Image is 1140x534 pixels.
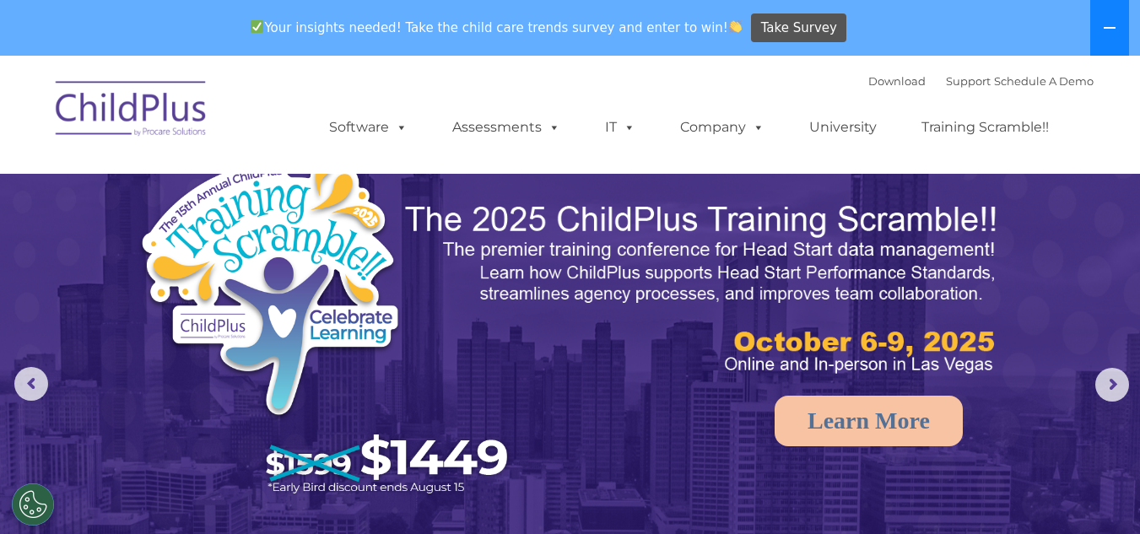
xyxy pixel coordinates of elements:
span: Your insights needed! Take the child care trends survey and enter to win! [244,11,749,44]
img: ✅ [251,20,263,33]
a: Learn More [775,396,963,446]
button: Cookies Settings [12,483,54,526]
img: 👏 [729,20,742,33]
span: Last name [235,111,286,124]
span: Phone number [235,181,306,193]
a: Training Scramble!! [905,111,1066,144]
a: University [792,111,894,144]
a: IT [588,111,652,144]
a: Assessments [435,111,577,144]
font: | [868,74,1094,88]
a: Company [663,111,781,144]
span: Take Survey [761,13,837,43]
a: Software [312,111,424,144]
img: ChildPlus by Procare Solutions [47,69,216,154]
a: Download [868,74,926,88]
a: Support [946,74,991,88]
a: Take Survey [751,13,846,43]
a: Schedule A Demo [994,74,1094,88]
